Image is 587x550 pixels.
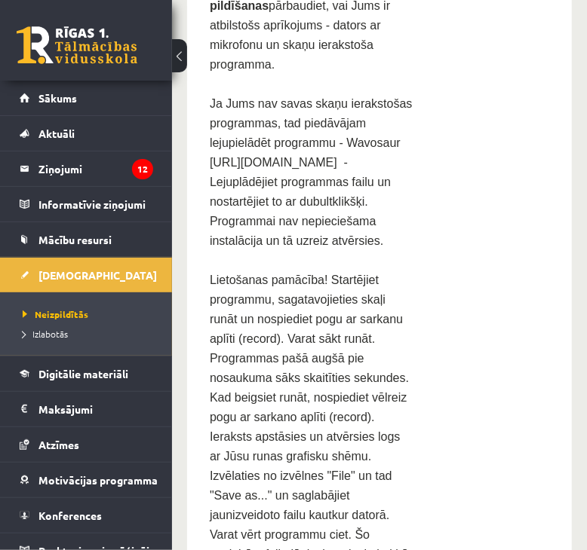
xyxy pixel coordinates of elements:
[23,307,157,321] a: Neizpildītās
[38,438,79,451] span: Atzīmes
[20,427,153,462] a: Atzīmes
[210,97,413,247] span: Ja Jums nav savas skaņu ierakstošas programmas, tad piedāvājam lejupielādēt programmu - Wavosaur ...
[20,222,153,257] a: Mācību resursi
[38,392,153,426] legend: Maksājumi
[20,116,153,151] a: Aktuāli
[23,328,68,340] span: Izlabotās
[132,159,153,179] i: 12
[17,26,137,64] a: Rīgas 1. Tālmācības vidusskola
[38,233,112,246] span: Mācību resursi
[20,151,153,186] a: Ziņojumi12
[23,327,157,341] a: Izlabotās
[38,509,102,522] span: Konferences
[20,81,153,115] a: Sākums
[20,392,153,426] a: Maksājumi
[20,258,153,292] a: [DEMOGRAPHIC_DATA]
[38,268,157,282] span: [DEMOGRAPHIC_DATA]
[38,473,158,487] span: Motivācijas programma
[38,187,153,222] legend: Informatīvie ziņojumi
[20,463,153,497] a: Motivācijas programma
[20,356,153,391] a: Digitālie materiāli
[38,367,128,380] span: Digitālie materiāli
[23,308,88,320] span: Neizpildītās
[20,498,153,533] a: Konferences
[20,187,153,222] a: Informatīvie ziņojumi
[38,127,75,140] span: Aktuāli
[38,91,77,105] span: Sākums
[38,151,153,186] legend: Ziņojumi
